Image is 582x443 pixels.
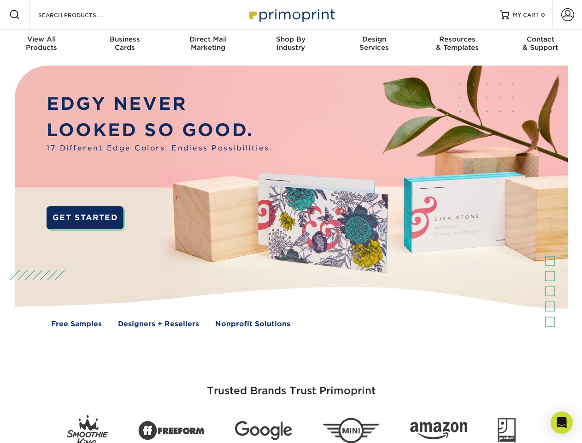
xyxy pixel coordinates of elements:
span: Resources [416,35,499,43]
div: Cards [83,35,166,52]
a: BusinessCards [83,30,166,59]
div: & Support [499,35,582,52]
a: DesignServices [333,30,416,59]
h3: Trusted Brands Trust Primoprint [22,363,561,408]
a: Designers + Resellers [118,319,199,329]
p: LOOKED SO GOOD. [47,117,272,144]
span: Direct Mail [166,35,249,43]
img: Primoprint [245,5,337,24]
a: Contact& Support [499,30,582,59]
input: SEARCH PRODUCTS..... [37,9,127,20]
a: Resources& Templates [416,30,499,59]
div: Industry [249,35,332,52]
div: Services [333,35,416,52]
span: Contact [499,35,582,43]
img: Google [235,421,292,440]
span: Business [83,35,166,43]
span: Shop By [249,35,332,43]
span: Design [333,35,416,43]
a: Shop ByIndustry [249,30,332,59]
a: GET STARTED [47,206,123,229]
img: Goodwill [498,418,516,443]
div: Marketing [166,35,249,52]
a: Free Samples [51,319,102,329]
span: 17 Different Edge Colors. Endless Possibilities. [47,143,272,154]
div: & Templates [416,35,499,52]
span: MY CART [513,11,539,19]
a: Direct MailMarketing [166,30,249,59]
img: Amazon [410,422,467,440]
p: EDGY NEVER [47,91,272,117]
a: Nonprofit Solutions [215,319,290,329]
span: 0 [541,12,545,18]
div: Open Intercom Messenger [551,412,573,434]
